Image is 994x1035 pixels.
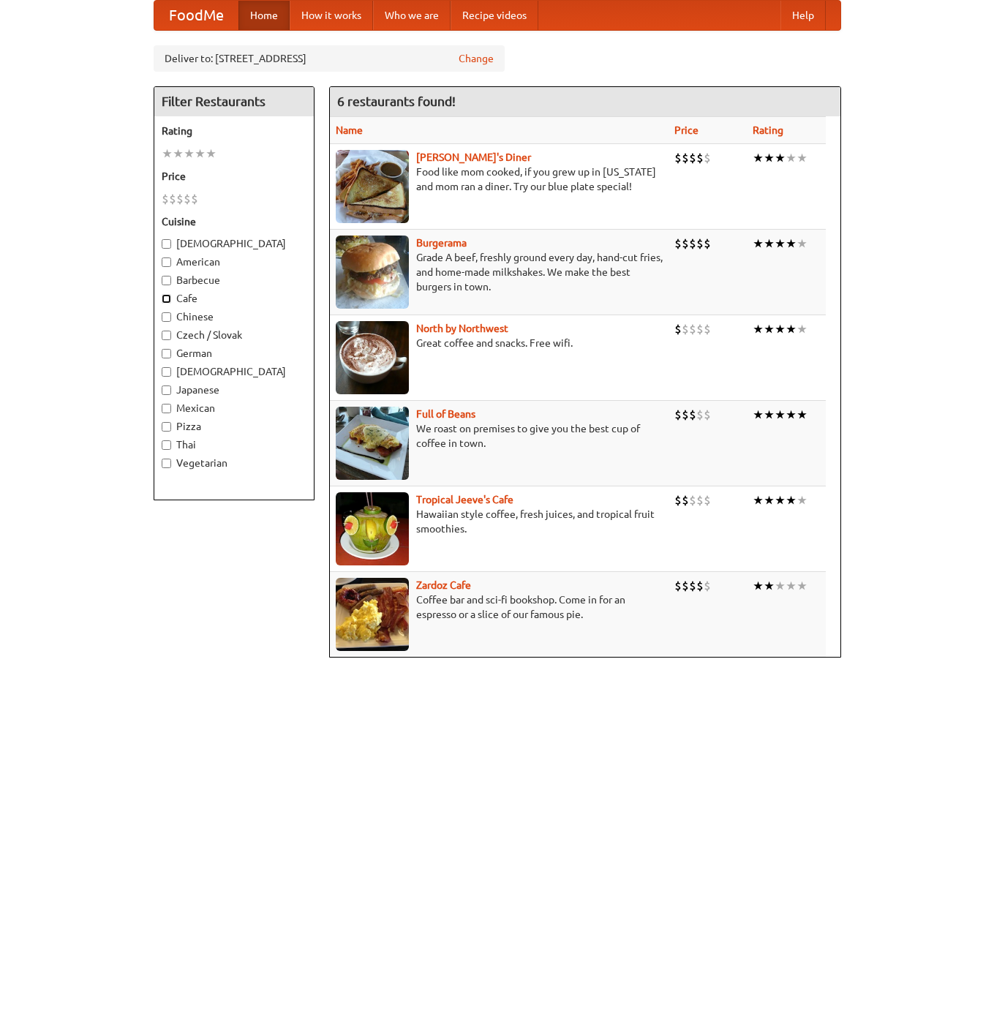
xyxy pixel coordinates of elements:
[696,150,704,166] li: $
[786,150,797,166] li: ★
[764,578,775,594] li: ★
[753,124,783,136] a: Rating
[336,250,663,294] p: Grade A beef, freshly ground every day, hand-cut fries, and home-made milkshakes. We make the bes...
[786,578,797,594] li: ★
[169,191,176,207] li: $
[173,146,184,162] li: ★
[775,407,786,423] li: ★
[775,578,786,594] li: ★
[162,146,173,162] li: ★
[176,191,184,207] li: $
[764,407,775,423] li: ★
[704,578,711,594] li: $
[336,492,409,565] img: jeeves.jpg
[336,321,409,394] img: north.jpg
[162,257,171,267] input: American
[373,1,451,30] a: Who we are
[416,237,467,249] a: Burgerama
[786,236,797,252] li: ★
[764,236,775,252] li: ★
[191,191,198,207] li: $
[775,321,786,337] li: ★
[154,87,314,116] h4: Filter Restaurants
[459,51,494,66] a: Change
[674,124,699,136] a: Price
[162,169,306,184] h5: Price
[682,236,689,252] li: $
[162,239,171,249] input: [DEMOGRAPHIC_DATA]
[682,407,689,423] li: $
[238,1,290,30] a: Home
[162,419,306,434] label: Pizza
[764,321,775,337] li: ★
[162,440,171,450] input: Thai
[162,291,306,306] label: Cafe
[162,312,171,322] input: Chinese
[753,321,764,337] li: ★
[797,321,807,337] li: ★
[764,150,775,166] li: ★
[775,492,786,508] li: ★
[290,1,373,30] a: How it works
[674,407,682,423] li: $
[416,323,508,334] a: North by Northwest
[336,124,363,136] a: Name
[162,385,171,395] input: Japanese
[786,407,797,423] li: ★
[162,255,306,269] label: American
[337,94,456,108] ng-pluralize: 6 restaurants found!
[775,150,786,166] li: ★
[674,492,682,508] li: $
[696,236,704,252] li: $
[162,383,306,397] label: Japanese
[416,579,471,591] a: Zardoz Cafe
[704,492,711,508] li: $
[775,236,786,252] li: ★
[753,236,764,252] li: ★
[162,294,171,304] input: Cafe
[780,1,826,30] a: Help
[753,150,764,166] li: ★
[162,236,306,251] label: [DEMOGRAPHIC_DATA]
[162,456,306,470] label: Vegetarian
[786,492,797,508] li: ★
[162,459,171,468] input: Vegetarian
[416,408,475,420] b: Full of Beans
[336,407,409,480] img: beans.jpg
[162,437,306,452] label: Thai
[689,321,696,337] li: $
[162,214,306,229] h5: Cuisine
[753,407,764,423] li: ★
[162,349,171,358] input: German
[689,407,696,423] li: $
[797,236,807,252] li: ★
[674,321,682,337] li: $
[416,151,531,163] b: [PERSON_NAME]'s Diner
[797,150,807,166] li: ★
[162,191,169,207] li: $
[753,492,764,508] li: ★
[764,492,775,508] li: ★
[162,404,171,413] input: Mexican
[797,407,807,423] li: ★
[162,276,171,285] input: Barbecue
[184,191,191,207] li: $
[162,346,306,361] label: German
[336,150,409,223] img: sallys.jpg
[184,146,195,162] li: ★
[682,321,689,337] li: $
[162,401,306,415] label: Mexican
[704,236,711,252] li: $
[797,578,807,594] li: ★
[336,592,663,622] p: Coffee bar and sci-fi bookshop. Come in for an espresso or a slice of our famous pie.
[206,146,217,162] li: ★
[336,236,409,309] img: burgerama.jpg
[336,507,663,536] p: Hawaiian style coffee, fresh juices, and tropical fruit smoothies.
[162,367,171,377] input: [DEMOGRAPHIC_DATA]
[797,492,807,508] li: ★
[416,494,513,505] a: Tropical Jeeve's Cafe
